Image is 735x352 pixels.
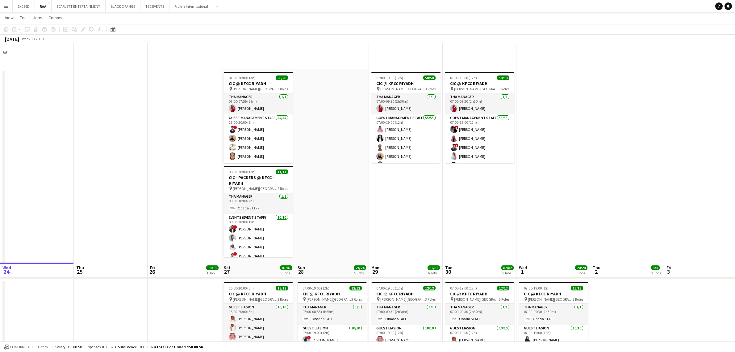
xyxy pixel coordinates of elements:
button: TEC EVENTS [140,0,169,12]
span: 1 item [35,345,50,349]
span: 58/58 [497,75,509,80]
span: Tue [445,265,452,270]
span: 07:00-19:00 (12h) [450,75,477,80]
span: 07:00-19:00 (12h) [450,286,477,290]
span: ! [233,252,237,256]
app-card-role: Events (Event Staff)10/1008:00-20:00 (12h)![PERSON_NAME][PERSON_NAME][PERSON_NAME]![PERSON_NAME] [224,214,293,318]
span: 12/12 [571,286,583,290]
span: 87/87 [280,265,292,270]
span: 24 [2,268,11,275]
span: ! [455,126,458,129]
span: Jobs [33,15,42,20]
span: 24/24 [354,265,366,270]
span: 3/3 [651,265,660,270]
span: 1 [518,268,527,275]
span: Sat [224,265,231,270]
span: 07:00-19:00 (12h) [303,286,329,290]
span: 3 Roles [425,297,436,302]
button: RAA [35,0,52,12]
span: 08:00-20:00 (12h) [229,170,256,174]
span: 15:00-20:00 (5h) [229,286,254,290]
span: 3 Roles [278,297,288,302]
span: ! [233,225,237,229]
span: ! [307,336,311,340]
span: [PERSON_NAME][GEOGRAPHIC_DATA] [380,297,425,302]
span: [PERSON_NAME][GEOGRAPHIC_DATA] [380,87,425,91]
span: 26 [149,268,155,275]
div: Salary 850.00 SR + Expenses 0.00 SR + Subsistence 100.00 SR = [55,345,203,349]
h3: CIC @ KFCC RIYADH [519,291,588,297]
span: 58/58 [276,75,288,80]
span: 3 Roles [499,297,509,302]
div: 1 Job [207,271,218,275]
div: 08:00-20:00 (12h)11/11CIC - PACKERS @ KFCC - RIYADH [PERSON_NAME][GEOGRAPHIC_DATA] - [GEOGRAPHIC_... [224,166,293,257]
div: 5 Jobs [280,271,292,275]
a: Jobs [31,14,45,22]
h3: CIC @ KFCC RIYADH [224,291,293,297]
span: Mon [371,265,379,270]
span: Week 39 [20,36,36,41]
span: 12/12 [276,286,288,290]
app-card-role: THA Manager1/107:00-09:30 (2h30m)[PERSON_NAME] [445,93,514,114]
span: 2 Roles [278,186,288,191]
button: BLACK ORANGE [106,0,140,12]
app-job-card: 07:00-20:00 (13h)58/58CIC @ KFCC RIYADH [PERSON_NAME][GEOGRAPHIC_DATA]3 RolesTHA Manager1/107:00-... [224,72,293,163]
span: 07:00-19:00 (12h) [376,75,403,80]
span: 13/13 [206,265,219,270]
span: [PERSON_NAME][GEOGRAPHIC_DATA] [233,87,278,91]
span: Thu [593,265,600,270]
span: [PERSON_NAME][GEOGRAPHIC_DATA] [528,297,573,302]
h3: CIC @ KFCC RIYADH [298,291,367,297]
span: 30 [444,268,452,275]
span: 07:00-19:00 (12h) [524,286,551,290]
div: 5 Jobs [575,271,587,275]
div: [DATE] [5,36,19,42]
span: Wed [519,265,527,270]
span: [PERSON_NAME][GEOGRAPHIC_DATA] - [GEOGRAPHIC_DATA] [233,186,278,191]
span: Fri [150,265,155,270]
button: SCARLETT ENTERTAINMENT [52,0,106,12]
app-job-card: 07:00-19:00 (12h)58/58CIC @ KFCC RIYADH [PERSON_NAME][GEOGRAPHIC_DATA]3 RolesTHA Manager1/107:00-... [371,72,441,163]
span: View [5,15,14,20]
span: 3 Roles [425,87,436,91]
h3: CIC @ KFCC RIYADH [224,81,293,86]
a: Edit [17,14,29,22]
span: 11/11 [276,170,288,174]
span: Comms [48,15,62,20]
span: 07:00-20:00 (13h) [229,75,256,80]
h3: CIC @ KFCC RIYADH [371,291,441,297]
button: 2XCEED [13,0,35,12]
app-card-role: THA Manager1/107:00-08:55 (1h55m)Obada STAFF [298,304,367,325]
h3: CIC - PACKERS @ KFCC - RIYADH [224,175,293,186]
span: [PERSON_NAME][GEOGRAPHIC_DATA] [454,297,499,302]
a: View [2,14,16,22]
span: Sun [298,265,305,270]
span: Wed [2,265,11,270]
span: [PERSON_NAME][GEOGRAPHIC_DATA] [307,297,351,302]
span: Total Confirmed 950.00 SR [156,345,203,349]
span: 3 Roles [573,297,583,302]
span: 3 Roles [499,87,509,91]
span: [PERSON_NAME][GEOGRAPHIC_DATA] [233,297,278,302]
app-card-role: THA Manager1/108:00-10:00 (2h)Obada STAFF [224,193,293,214]
div: 6 Jobs [428,271,440,275]
span: 12/12 [349,286,362,290]
span: ! [233,126,237,129]
span: 2 [592,268,600,275]
span: Thu [76,265,84,270]
div: 2 Jobs [651,271,661,275]
span: 3 Roles [351,297,362,302]
span: 82/82 [501,265,514,270]
span: 28 [297,268,305,275]
span: 25 [75,268,84,275]
button: Proline Interntational [169,0,213,12]
span: 3 [666,268,671,275]
span: 82/82 [428,265,440,270]
span: Fri [666,265,671,270]
span: 27 [223,268,231,275]
app-card-role: THA Manager1/107:00-07:59 (59m)[PERSON_NAME] [224,93,293,114]
h3: CIC @ KFCC RIYADH [445,291,514,297]
h3: CIC @ KFCC RIYADH [445,81,514,86]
